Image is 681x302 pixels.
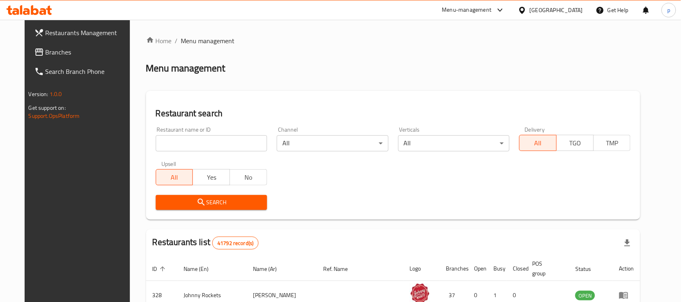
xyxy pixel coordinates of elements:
span: Ref. Name [323,264,358,274]
span: ID [152,264,168,274]
div: [GEOGRAPHIC_DATA] [530,6,583,15]
th: Closed [507,256,526,281]
h2: Restaurants list [152,236,259,250]
a: Home [146,36,172,46]
button: Search [156,195,267,210]
div: Menu [619,290,634,300]
span: Status [575,264,602,274]
li: / [175,36,178,46]
span: Name (Ar) [253,264,287,274]
span: Yes [196,172,227,183]
a: Branches [28,42,138,62]
th: Busy [487,256,507,281]
label: Delivery [525,127,545,132]
span: Name (En) [184,264,219,274]
span: POS group [533,259,560,278]
span: TGO [560,137,591,149]
button: Yes [192,169,230,185]
span: OPEN [575,291,595,300]
span: 41792 record(s) [213,239,258,247]
span: Restaurants Management [46,28,132,38]
a: Search Branch Phone [28,62,138,81]
span: Search [162,197,261,208]
button: TMP [593,135,631,151]
span: Get support on: [29,103,66,113]
th: Branches [440,256,468,281]
nav: breadcrumb [146,36,641,46]
div: Menu-management [442,5,492,15]
span: No [233,172,264,183]
span: All [523,137,554,149]
a: Support.OpsPlatform [29,111,80,121]
span: Branches [46,47,132,57]
div: All [398,135,510,151]
h2: Restaurant search [156,107,631,120]
span: 1.0.0 [50,89,62,99]
th: Open [468,256,487,281]
div: OPEN [575,291,595,300]
span: Search Branch Phone [46,67,132,76]
button: TGO [556,135,594,151]
button: All [156,169,193,185]
span: p [667,6,670,15]
th: Logo [403,256,440,281]
th: Action [612,256,640,281]
span: All [159,172,190,183]
div: All [277,135,388,151]
a: Restaurants Management [28,23,138,42]
span: TMP [597,137,628,149]
label: Upsell [161,161,176,167]
button: All [519,135,557,151]
span: Version: [29,89,48,99]
div: Total records count [212,237,259,250]
span: Menu management [181,36,235,46]
h2: Menu management [146,62,226,75]
div: Export file [618,233,637,253]
button: No [230,169,267,185]
input: Search for restaurant name or ID.. [156,135,267,151]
